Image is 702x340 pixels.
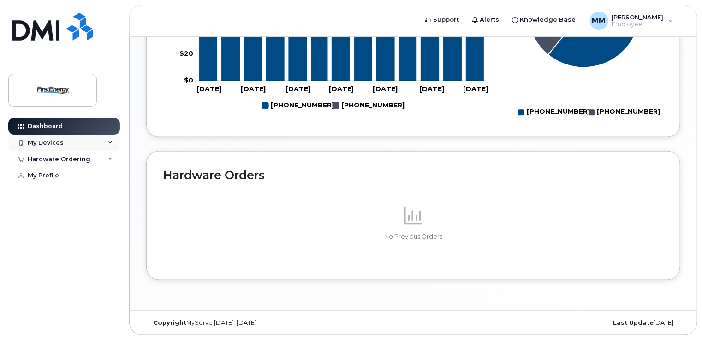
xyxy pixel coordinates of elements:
[662,300,695,333] iframe: Messenger Launcher
[480,15,500,24] span: Alerts
[333,98,405,113] g: 724-793-1528
[163,233,663,241] p: No Previous Orders
[612,21,664,28] span: Employee
[329,85,354,93] tspan: [DATE]
[373,85,398,93] tspan: [DATE]
[163,168,663,182] h2: Hardware Orders
[262,98,334,113] g: 724-504-7501
[464,85,488,93] tspan: [DATE]
[592,15,606,26] span: MM
[199,12,483,81] g: 724-504-7501
[184,76,193,85] tspan: $0
[262,98,405,113] g: Legend
[241,85,266,93] tspan: [DATE]
[146,319,324,327] div: MyServe [DATE]–[DATE]
[612,13,664,21] span: [PERSON_NAME]
[419,85,444,93] tspan: [DATE]
[466,11,506,29] a: Alerts
[196,85,221,93] tspan: [DATE]
[502,319,680,327] div: [DATE]
[506,11,583,29] a: Knowledge Base
[518,105,660,120] g: Legend
[520,15,576,24] span: Knowledge Base
[419,11,466,29] a: Support
[179,49,193,58] tspan: $20
[434,15,459,24] span: Support
[286,85,310,93] tspan: [DATE]
[613,319,654,326] strong: Last Update
[153,319,186,326] strong: Copyright
[583,12,680,30] div: Macik, Michelle K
